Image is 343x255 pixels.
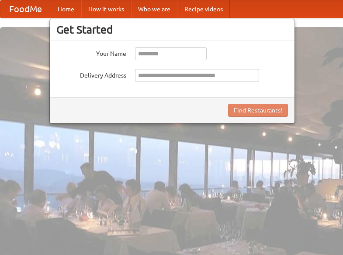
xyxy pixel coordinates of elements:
[228,104,288,117] button: Find Restaurants!
[131,0,177,18] a: Who we are
[177,0,230,18] a: Recipe videos
[56,23,288,36] h3: Get Started
[56,69,126,80] label: Delivery Address
[51,0,81,18] a: Home
[56,47,126,58] label: Your Name
[0,0,51,18] a: FoodMe
[81,0,131,18] a: How it works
